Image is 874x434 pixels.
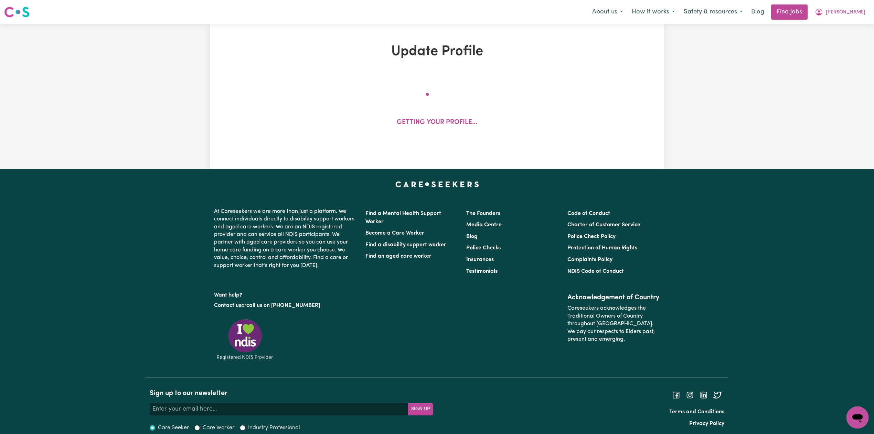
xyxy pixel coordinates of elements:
img: Registered NDIS provider [214,318,276,361]
a: NDIS Code of Conduct [567,269,624,274]
a: Police Checks [466,245,501,251]
p: Getting your profile... [397,118,477,128]
h1: Update Profile [290,43,584,60]
button: My Account [810,5,870,19]
button: Safety & resources [679,5,747,19]
a: Complaints Policy [567,257,612,262]
a: Follow Careseekers on Facebook [672,392,680,398]
a: Blog [466,234,478,239]
a: Police Check Policy [567,234,616,239]
iframe: Button to launch messaging window [846,406,868,428]
a: Charter of Customer Service [567,222,640,228]
a: Find jobs [771,4,808,20]
p: At Careseekers we are more than just a platform. We connect individuals directly to disability su... [214,205,357,272]
span: [PERSON_NAME] [826,9,865,16]
label: Care Seeker [158,424,189,432]
p: or [214,299,357,312]
a: Follow Careseekers on Twitter [713,392,722,398]
a: Careseekers logo [4,4,30,20]
a: Contact us [214,303,241,308]
h2: Sign up to our newsletter [150,389,433,397]
a: Find an aged care worker [365,254,431,259]
a: call us on [PHONE_NUMBER] [246,303,320,308]
a: Follow Careseekers on LinkedIn [700,392,708,398]
a: Testimonials [466,269,498,274]
a: Become a Care Worker [365,230,424,236]
a: Blog [747,4,768,20]
a: Find a Mental Health Support Worker [365,211,441,225]
input: Enter your email here... [150,403,408,415]
a: Careseekers home page [395,182,479,187]
a: Follow Careseekers on Instagram [686,392,694,398]
a: Protection of Human Rights [567,245,637,251]
label: Care Worker [203,424,234,432]
a: Terms and Conditions [669,409,724,415]
button: Subscribe [408,403,433,415]
a: Insurances [466,257,494,262]
button: How it works [627,5,679,19]
button: About us [588,5,627,19]
img: Careseekers logo [4,6,30,18]
label: Industry Professional [248,424,300,432]
a: The Founders [466,211,500,216]
p: Careseekers acknowledges the Traditional Owners of Country throughout [GEOGRAPHIC_DATA]. We pay o... [567,302,660,346]
a: Media Centre [466,222,502,228]
a: Code of Conduct [567,211,610,216]
a: Privacy Policy [689,421,724,426]
a: Find a disability support worker [365,242,446,248]
h2: Acknowledgement of Country [567,293,660,302]
p: Want help? [214,289,357,299]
